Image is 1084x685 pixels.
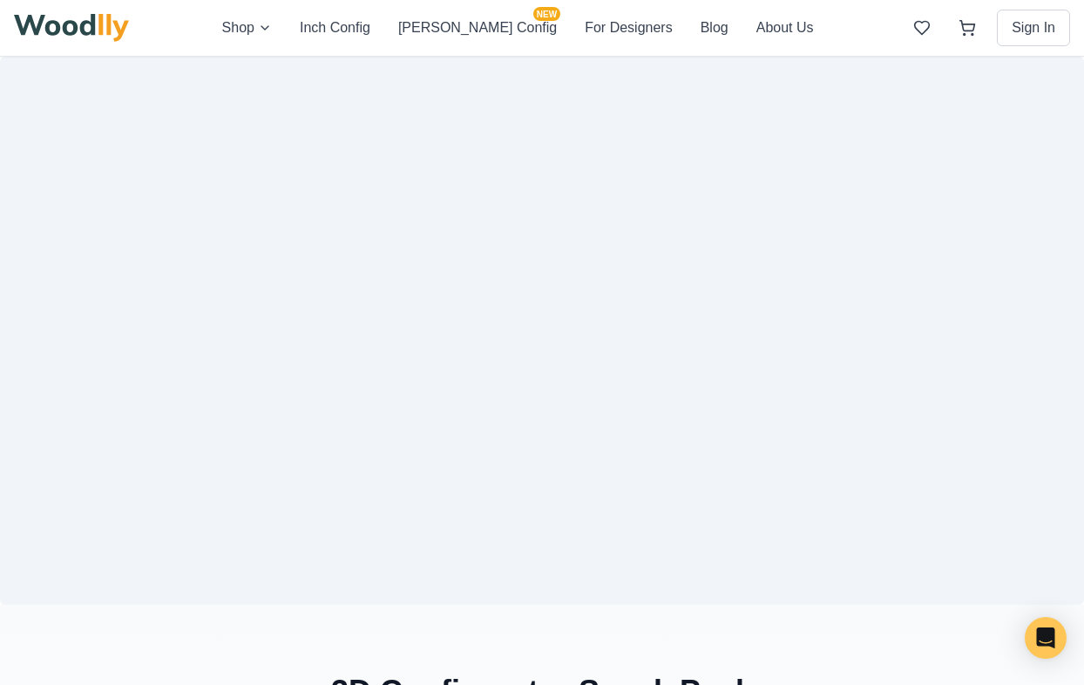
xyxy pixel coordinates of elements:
[300,17,370,38] button: Inch Config
[756,17,814,38] button: About Us
[1025,617,1067,659] div: Open Intercom Messenger
[701,17,728,38] button: Blog
[533,7,560,21] span: NEW
[14,14,129,42] img: Woodlly
[997,10,1070,46] button: Sign In
[398,17,557,38] button: [PERSON_NAME] ConfigNEW
[222,17,272,38] button: Shop
[585,17,672,38] button: For Designers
